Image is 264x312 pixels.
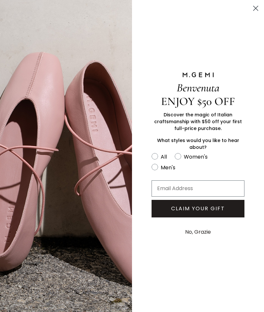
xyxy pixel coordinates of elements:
[161,163,175,172] div: Men's
[157,137,239,150] span: What styles would you like to hear about?
[182,72,214,78] img: M.GEMI
[161,153,167,161] div: All
[184,153,208,161] div: Women's
[250,3,261,14] button: Close dialog
[154,111,242,132] span: Discover the magic of Italian craftsmanship with $50 off your first full-price purchase.
[161,95,235,108] span: ENJOY $50 OFF
[152,200,244,217] button: CLAIM YOUR GIFT
[177,81,219,95] span: Benvenuta
[182,224,214,240] button: No, Grazie
[152,180,244,197] input: Email Address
